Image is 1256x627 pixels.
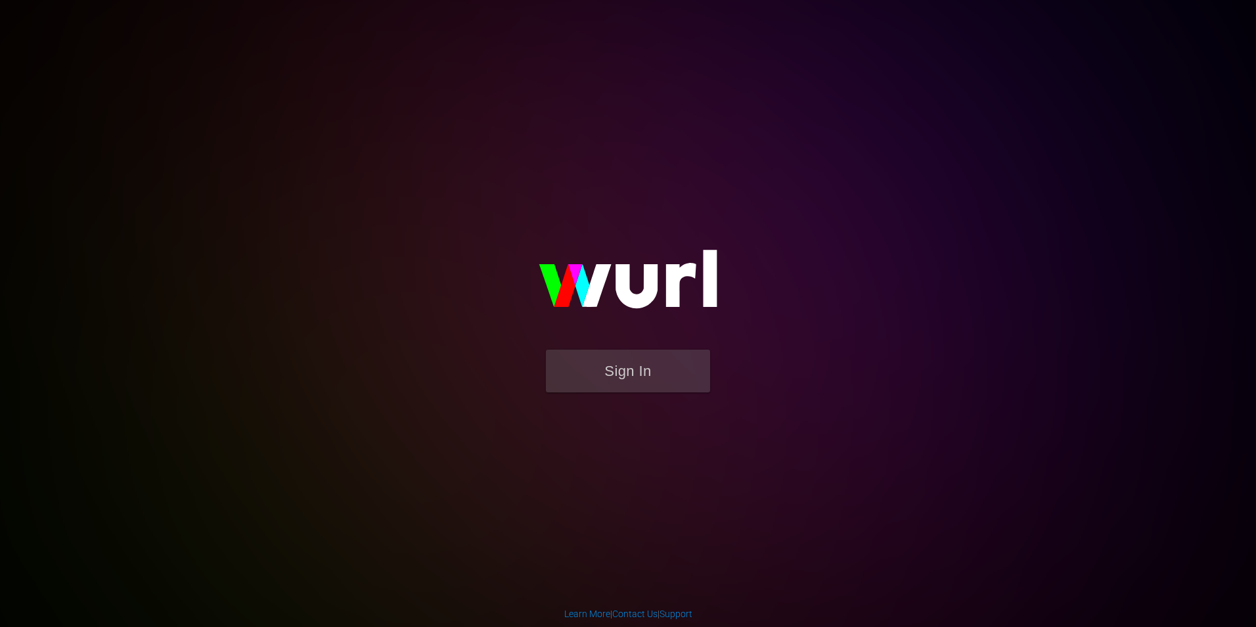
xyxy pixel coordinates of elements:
img: wurl-logo-on-black-223613ac3d8ba8fe6dc639794a292ebdb59501304c7dfd60c99c58986ef67473.svg [497,221,759,349]
div: | | [564,607,692,620]
button: Sign In [546,350,710,392]
a: Learn More [564,609,610,619]
a: Contact Us [612,609,658,619]
a: Support [660,609,692,619]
